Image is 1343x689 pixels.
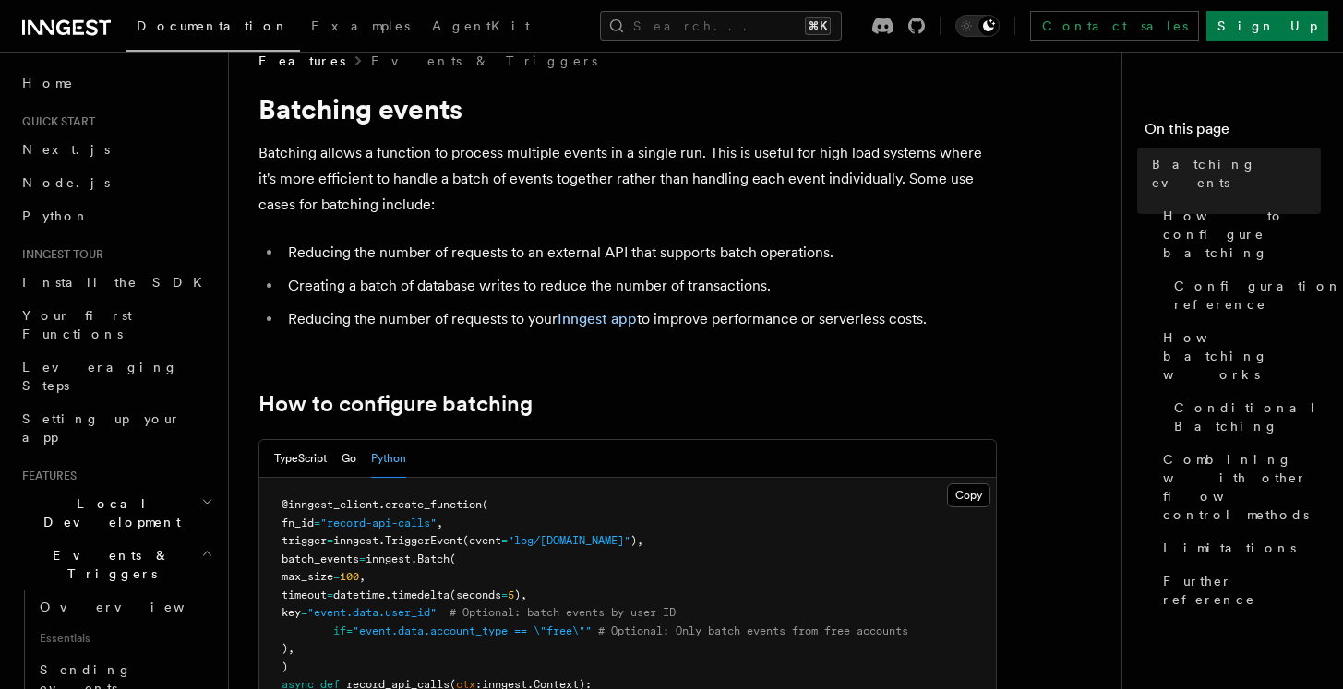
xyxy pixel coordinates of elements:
[630,534,643,547] span: ),
[15,199,217,232] a: Python
[15,539,217,590] button: Events & Triggers
[385,534,462,547] span: TriggerEvent
[15,114,95,129] span: Quick start
[282,588,327,601] span: timeout
[1152,155,1321,192] span: Batching events
[282,306,997,332] li: Reducing the number of requests to your to improve performance or serverless costs.
[282,606,301,619] span: key
[274,440,327,478] button: TypeScript
[137,18,289,33] span: Documentation
[307,606,437,619] span: "event.data.user_id"
[15,66,217,100] a: Home
[359,552,366,565] span: =
[22,411,181,445] span: Setting up your app
[1145,118,1321,148] h4: On this page
[1156,531,1321,564] a: Limitations
[22,360,178,393] span: Leveraging Steps
[258,140,997,218] p: Batching allows a function to process multiple events in a single run. This is useful for high lo...
[432,18,530,33] span: AgentKit
[1163,450,1321,524] span: Combining with other flow control methods
[1174,277,1342,314] span: Configuration reference
[327,534,333,547] span: =
[378,498,385,511] span: .
[1206,11,1328,41] a: Sign Up
[501,534,508,547] span: =
[15,494,201,531] span: Local Development
[805,17,831,35] kbd: ⌘K
[300,6,421,50] a: Examples
[15,166,217,199] a: Node.js
[15,402,217,454] a: Setting up your app
[600,11,842,41] button: Search...⌘K
[282,642,294,655] span: ),
[22,142,110,157] span: Next.js
[282,552,359,565] span: batch_events
[558,310,637,327] a: Inngest app
[450,606,676,619] span: # Optional: batch events by user ID
[22,74,74,92] span: Home
[314,517,320,529] span: =
[327,588,333,601] span: =
[417,552,450,565] span: Batch
[22,275,213,290] span: Install the SDK
[333,570,340,583] span: =
[258,92,997,125] h1: Batching events
[282,273,997,299] li: Creating a batch of database writes to reduce the number of transactions.
[508,588,514,601] span: 5
[353,624,592,637] span: "event.data.account_type == \"free\""
[371,52,597,70] a: Events & Triggers
[282,498,378,511] span: @inngest_client
[1167,391,1321,443] a: Conditional Batching
[15,469,77,483] span: Features
[333,588,391,601] span: datetime.
[282,660,288,673] span: )
[15,350,217,402] a: Leveraging Steps
[1156,321,1321,391] a: How batching works
[15,487,217,539] button: Local Development
[371,440,406,478] button: Python
[32,590,217,624] a: Overview
[15,266,217,299] a: Install the SDK
[1156,199,1321,269] a: How to configure batching
[15,546,201,583] span: Events & Triggers
[1156,443,1321,531] a: Combining with other flow control methods
[301,606,307,619] span: =
[1030,11,1199,41] a: Contact sales
[1163,207,1321,262] span: How to configure batching
[320,517,437,529] span: "record-api-calls"
[1145,148,1321,199] a: Batching events
[282,570,333,583] span: max_size
[366,552,417,565] span: inngest.
[22,175,110,190] span: Node.js
[15,247,103,262] span: Inngest tour
[333,534,385,547] span: inngest.
[15,299,217,350] a: Your first Functions
[421,6,541,50] a: AgentKit
[1167,269,1321,321] a: Configuration reference
[340,570,359,583] span: 100
[391,588,450,601] span: timedelta
[955,15,1000,37] button: Toggle dark mode
[385,498,482,511] span: create_function
[450,588,501,601] span: (seconds
[311,18,410,33] span: Examples
[282,517,314,529] span: fn_id
[1156,564,1321,616] a: Further reference
[598,624,908,637] span: # Optional: Only batch events from free accounts
[359,570,366,583] span: ,
[450,552,456,565] span: (
[1174,398,1321,435] span: Conditional Batching
[1163,328,1321,384] span: How batching works
[282,534,327,547] span: trigger
[40,600,230,614] span: Overview
[501,588,508,601] span: =
[126,6,300,52] a: Documentation
[32,624,217,653] span: Essentials
[947,483,990,507] button: Copy
[22,208,90,223] span: Python
[342,440,356,478] button: Go
[282,240,997,266] li: Reducing the number of requests to an external API that supports batch operations.
[1163,572,1321,609] span: Further reference
[15,133,217,166] a: Next.js
[462,534,501,547] span: (event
